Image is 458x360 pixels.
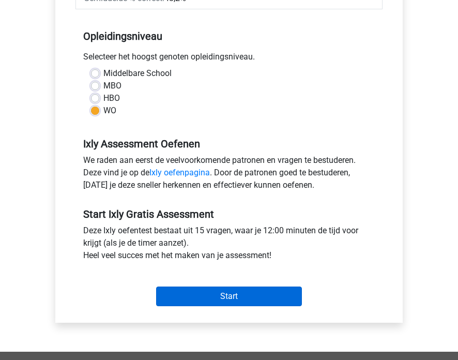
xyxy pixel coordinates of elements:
div: We raden aan eerst de veelvoorkomende patronen en vragen te bestuderen. Deze vind je op de . Door... [75,154,383,196]
label: MBO [103,80,121,92]
label: HBO [103,92,120,104]
h5: Opleidingsniveau [83,26,375,47]
div: Deze Ixly oefentest bestaat uit 15 vragen, waar je 12:00 minuten de tijd voor krijgt (als je de t... [75,224,383,266]
label: WO [103,104,116,117]
label: Middelbare School [103,67,172,80]
input: Start [156,287,302,306]
div: Selecteer het hoogst genoten opleidingsniveau. [75,51,383,67]
h5: Start Ixly Gratis Assessment [83,208,375,220]
h5: Ixly Assessment Oefenen [83,138,375,150]
a: Ixly oefenpagina [149,168,210,177]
